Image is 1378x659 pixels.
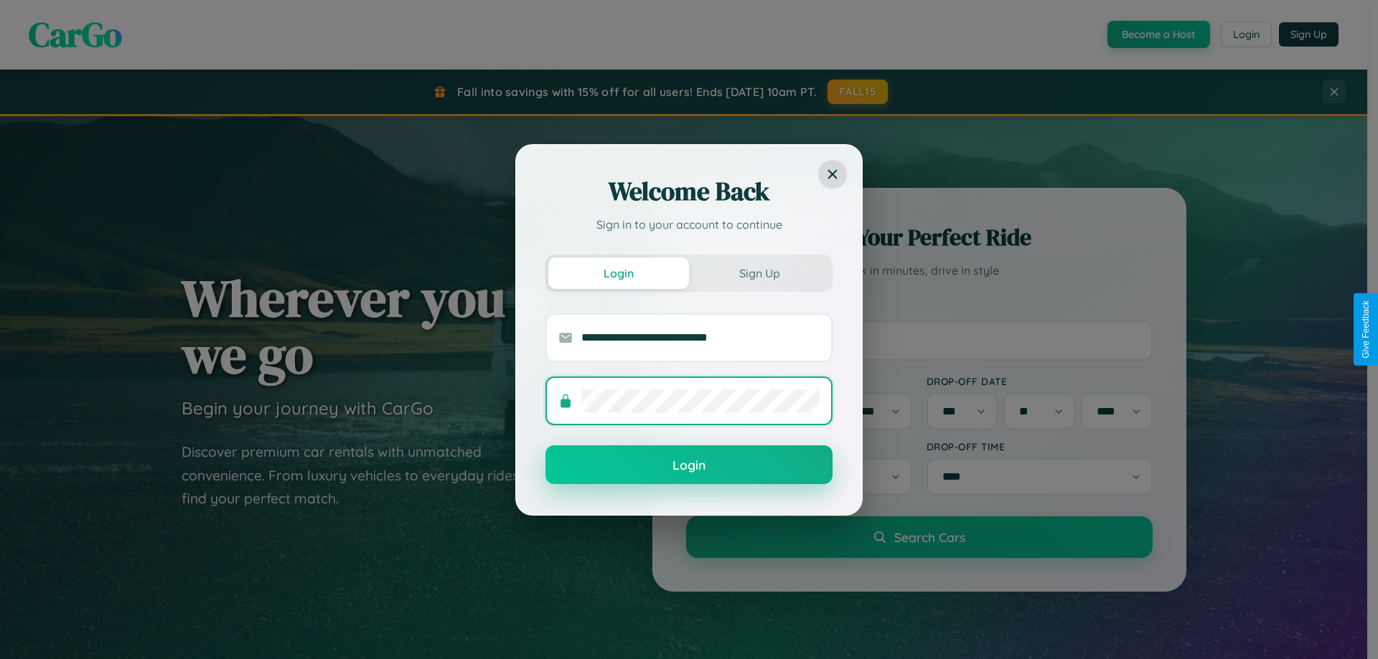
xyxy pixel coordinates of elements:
button: Login [548,257,689,289]
p: Sign in to your account to continue [545,216,833,233]
div: Give Feedback [1361,300,1371,359]
button: Sign Up [689,257,830,289]
button: Login [545,445,833,484]
h2: Welcome Back [545,174,833,209]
